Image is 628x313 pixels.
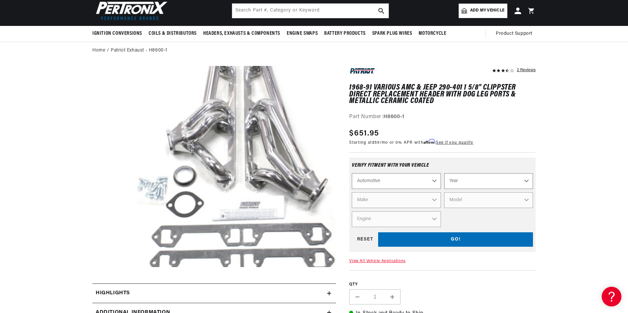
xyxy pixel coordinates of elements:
[324,30,366,37] span: Battery Products
[470,8,504,14] span: Add my vehicle
[111,47,167,54] a: Patriot Exhaust - H8600-1
[415,26,449,41] summary: Motorcycle
[92,30,142,37] span: Ignition Conversions
[496,30,532,37] span: Product Support
[203,30,280,37] span: Headers, Exhausts & Components
[349,259,405,263] a: View All Vehicle Applications
[444,192,533,208] select: Model
[92,47,105,54] a: Home
[517,66,536,74] div: 2 Reviews
[92,47,536,54] nav: breadcrumbs
[352,192,441,208] select: Make
[496,26,536,42] summary: Product Support
[287,30,318,37] span: Engine Swaps
[459,4,507,18] a: Add my vehicle
[352,211,441,227] select: Engine
[349,113,536,121] div: Part Number:
[349,84,536,104] h1: 1968-91 Various AMC & Jeep 290-401 1 5/8" Clippster Direct Replacement Header with Dog Leg Ports ...
[369,26,416,41] summary: Spark Plug Wires
[374,4,389,18] button: search button
[200,26,283,41] summary: Headers, Exhausts & Components
[436,141,473,145] a: See if you qualify - Learn more about Affirm Financing (opens in modal)
[92,66,336,270] media-gallery: Gallery Viewer
[96,289,130,298] h2: Highlights
[349,139,473,146] p: Starting at /mo or 0% APR with .
[92,284,336,303] summary: Highlights
[383,114,404,119] strong: H8600-1
[372,141,380,145] span: $59
[92,26,145,41] summary: Ignition Conversions
[352,173,441,189] select: Ride Type
[419,30,446,37] span: Motorcycle
[444,173,533,189] select: Year
[352,232,378,247] div: RESET
[349,128,379,139] span: $651.95
[232,4,389,18] input: Search Part #, Category or Keyword
[423,139,435,144] span: Affirm
[372,30,412,37] span: Spark Plug Wires
[321,26,369,41] summary: Battery Products
[349,282,536,287] label: QTY
[149,30,197,37] span: Coils & Distributors
[283,26,321,41] summary: Engine Swaps
[352,163,533,173] div: Verify fitment with your vehicle
[145,26,200,41] summary: Coils & Distributors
